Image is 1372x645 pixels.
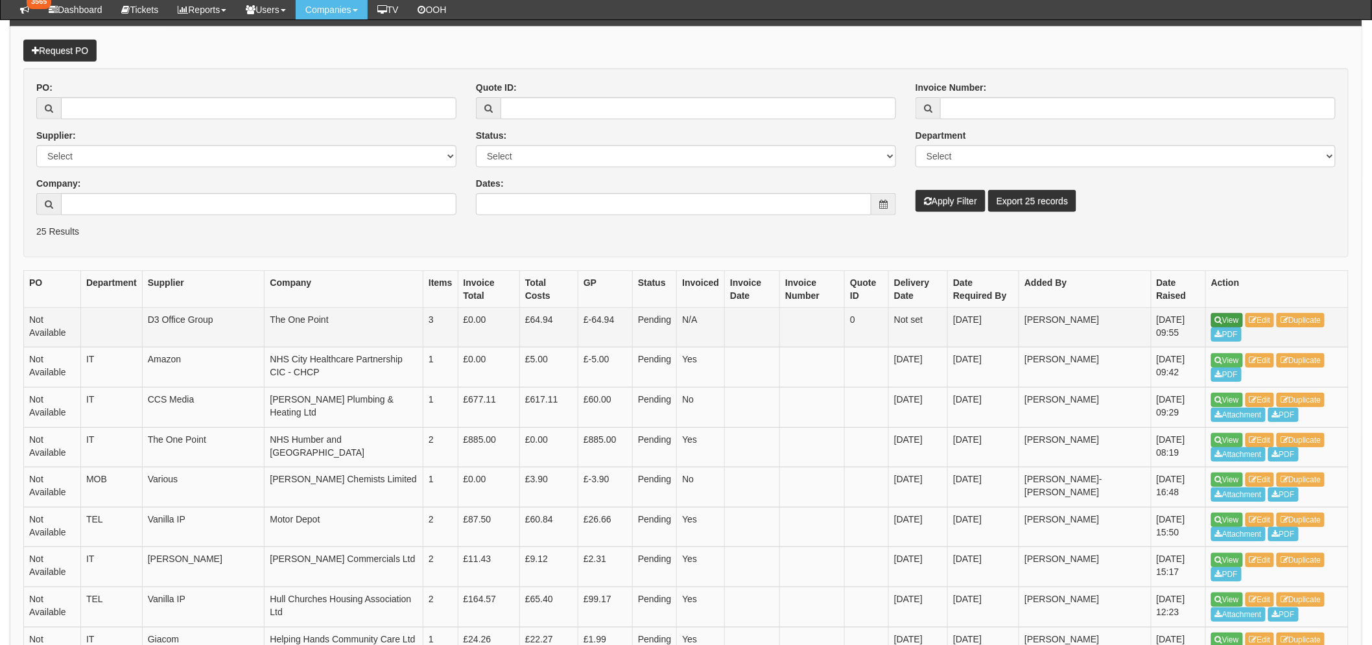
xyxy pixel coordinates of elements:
[423,547,458,587] td: 2
[1151,507,1205,547] td: [DATE] 15:50
[948,547,1019,587] td: [DATE]
[845,307,889,347] td: 0
[458,270,519,307] th: Invoice Total
[519,547,578,587] td: £9.12
[780,270,845,307] th: Invoice Number
[519,307,578,347] td: £64.94
[519,427,578,467] td: £0.00
[948,507,1019,547] td: [DATE]
[1211,567,1242,581] a: PDF
[632,507,676,547] td: Pending
[677,427,725,467] td: Yes
[916,129,966,142] label: Department
[519,387,578,427] td: £617.11
[632,587,676,627] td: Pending
[1211,607,1266,622] a: Attachment
[988,190,1077,212] a: Export 25 records
[423,307,458,347] td: 3
[948,467,1019,508] td: [DATE]
[80,467,142,508] td: MOB
[1019,467,1151,508] td: [PERSON_NAME]-[PERSON_NAME]
[1211,473,1243,487] a: View
[142,427,265,467] td: The One Point
[888,270,947,307] th: Delivery Date
[36,177,80,190] label: Company:
[24,427,81,467] td: Not Available
[142,587,265,627] td: Vanilla IP
[142,507,265,547] td: Vanilla IP
[1019,307,1151,347] td: [PERSON_NAME]
[916,81,987,94] label: Invoice Number:
[80,387,142,427] td: IT
[1019,347,1151,388] td: [PERSON_NAME]
[632,270,676,307] th: Status
[458,347,519,388] td: £0.00
[677,547,725,587] td: Yes
[519,270,578,307] th: Total Costs
[1211,487,1266,502] a: Attachment
[845,270,889,307] th: Quote ID
[519,507,578,547] td: £60.84
[36,225,1336,238] p: 25 Results
[265,270,423,307] th: Company
[1211,327,1242,342] a: PDF
[24,507,81,547] td: Not Available
[423,467,458,508] td: 1
[677,270,725,307] th: Invoiced
[24,547,81,587] td: Not Available
[632,547,676,587] td: Pending
[948,307,1019,347] td: [DATE]
[578,427,633,467] td: £885.00
[458,507,519,547] td: £87.50
[1151,307,1205,347] td: [DATE] 09:55
[80,427,142,467] td: IT
[458,547,519,587] td: £11.43
[1277,353,1325,368] a: Duplicate
[476,81,517,94] label: Quote ID:
[677,587,725,627] td: Yes
[1211,592,1243,607] a: View
[142,467,265,508] td: Various
[1151,587,1205,627] td: [DATE] 12:23
[578,270,633,307] th: GP
[142,347,265,388] td: Amazon
[1211,513,1243,527] a: View
[677,507,725,547] td: Yes
[265,587,423,627] td: Hull Churches Housing Association Ltd
[1268,408,1299,422] a: PDF
[677,347,725,388] td: Yes
[458,467,519,508] td: £0.00
[1246,473,1275,487] a: Edit
[1246,433,1275,447] a: Edit
[888,547,947,587] td: [DATE]
[578,547,633,587] td: £2.31
[1019,507,1151,547] td: [PERSON_NAME]
[1268,527,1299,541] a: PDF
[265,467,423,508] td: [PERSON_NAME] Chemists Limited
[1211,353,1243,368] a: View
[142,547,265,587] td: [PERSON_NAME]
[36,129,76,142] label: Supplier:
[458,587,519,627] td: £164.57
[80,547,142,587] td: IT
[265,307,423,347] td: The One Point
[142,307,265,347] td: D3 Office Group
[1277,473,1325,487] a: Duplicate
[1268,487,1299,502] a: PDF
[142,270,265,307] th: Supplier
[948,587,1019,627] td: [DATE]
[1277,433,1325,447] a: Duplicate
[1151,270,1205,307] th: Date Raised
[1211,553,1243,567] a: View
[458,307,519,347] td: £0.00
[1246,513,1275,527] a: Edit
[1151,347,1205,388] td: [DATE] 09:42
[458,387,519,427] td: £677.11
[578,307,633,347] td: £-64.94
[677,387,725,427] td: No
[23,40,97,62] a: Request PO
[888,507,947,547] td: [DATE]
[948,270,1019,307] th: Date Required By
[24,347,81,388] td: Not Available
[632,307,676,347] td: Pending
